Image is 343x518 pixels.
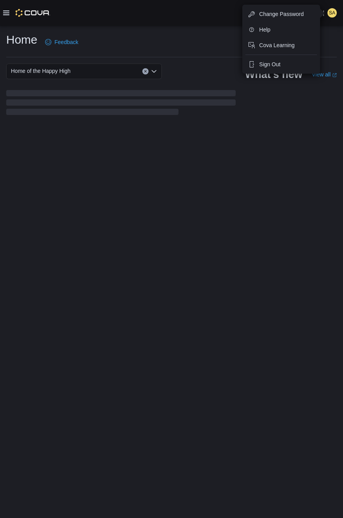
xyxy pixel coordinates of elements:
[245,39,317,51] button: Cova Learning
[245,8,317,20] button: Change Password
[259,60,280,68] span: Sign Out
[11,66,70,76] span: Home of the Happy High
[142,68,149,74] button: Clear input
[16,9,50,17] img: Cova
[259,10,304,18] span: Change Password
[54,38,78,46] span: Feedback
[327,8,337,18] div: Shawn Alexander
[259,26,271,34] span: Help
[259,41,295,49] span: Cova Learning
[6,92,236,117] span: Loading
[245,58,317,71] button: Sign Out
[323,8,324,18] p: |
[151,68,157,74] button: Open list of options
[6,32,37,48] h1: Home
[332,73,337,78] svg: External link
[329,8,335,18] span: SA
[245,23,317,36] button: Help
[245,68,302,81] h2: What's new
[42,34,81,50] a: Feedback
[312,71,337,78] a: View allExternal link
